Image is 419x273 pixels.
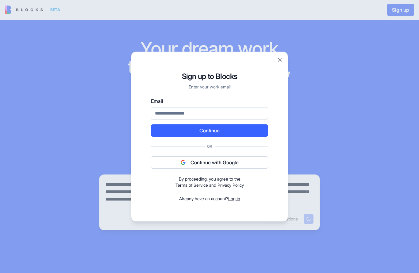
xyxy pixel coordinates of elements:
[181,160,186,165] img: google logo
[151,72,268,81] h1: Sign up to Blocks
[151,176,268,182] div: By proceeding, you agree to the
[151,124,268,137] button: Continue
[205,144,215,149] span: Or
[151,84,268,90] p: Enter your work email
[151,176,268,188] div: and
[151,156,268,169] button: Continue with Google
[217,182,244,188] a: Privacy Policy
[277,57,283,63] button: Close
[151,97,268,105] label: Email
[228,196,240,201] a: Log in
[175,182,208,188] a: Terms of Service
[151,196,268,202] div: Already have an account?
